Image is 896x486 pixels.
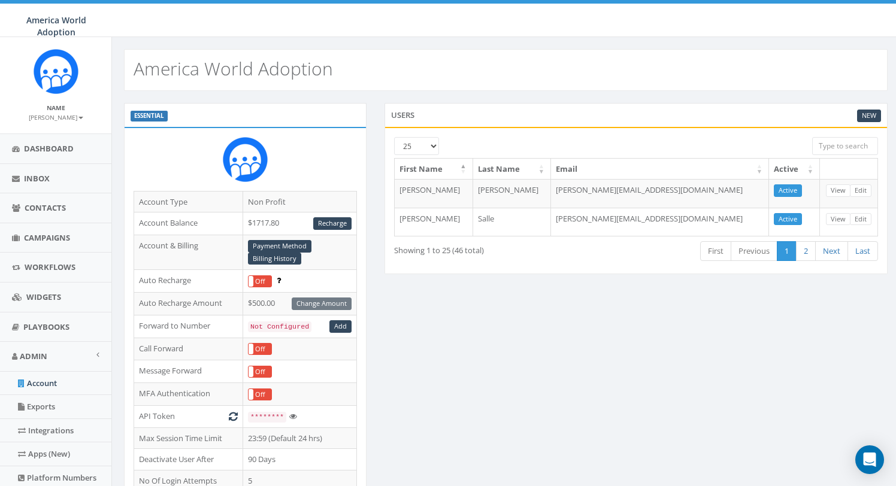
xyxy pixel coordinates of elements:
[248,275,272,288] div: OnOff
[23,321,69,332] span: Playbooks
[243,449,356,470] td: 90 Days
[25,262,75,272] span: Workflows
[24,143,74,154] span: Dashboard
[223,137,268,182] img: Rally_Corp_Icon.png
[229,412,238,420] i: Generate New Token
[796,241,816,261] a: 2
[24,173,50,184] span: Inbox
[131,111,168,121] label: ESSENTIAL
[47,104,65,112] small: Name
[329,320,352,333] a: Add
[248,388,272,401] div: OnOff
[134,406,243,428] td: API Token
[774,213,802,226] a: Active
[385,103,888,127] div: Users
[850,184,871,197] a: Edit
[29,111,83,122] a: [PERSON_NAME]
[857,110,881,122] a: New
[826,213,850,226] a: View
[249,276,271,287] label: Off
[248,321,311,332] code: Not Configured
[826,184,850,197] a: View
[847,241,878,261] a: Last
[777,241,797,261] a: 1
[248,343,272,356] div: OnOff
[473,159,552,180] th: Last Name: activate to sort column ascending
[774,184,802,197] a: Active
[812,137,878,155] input: Type to search
[249,366,271,378] label: Off
[134,59,333,78] h2: America World Adoption
[277,275,281,285] span: Enable to prevent campaign failure.
[731,241,777,261] a: Previous
[29,113,83,121] small: [PERSON_NAME]
[134,427,243,449] td: Max Session Time Limit
[26,14,86,38] span: America World Adoption
[243,191,356,212] td: Non Profit
[249,389,271,400] label: Off
[25,202,66,213] span: Contacts
[243,212,356,235] td: $1717.80
[313,217,352,230] a: Recharge
[134,383,243,406] td: MFA Authentication
[134,191,243,212] td: Account Type
[551,159,769,180] th: Email: activate to sort column ascending
[249,344,271,355] label: Off
[551,179,769,208] td: [PERSON_NAME][EMAIL_ADDRESS][DOMAIN_NAME]
[243,293,356,315] td: $500.00
[134,235,243,270] td: Account & Billing
[134,360,243,383] td: Message Forward
[243,427,356,449] td: 23:59 (Default 24 hrs)
[815,241,848,261] a: Next
[248,366,272,378] div: OnOff
[20,351,47,362] span: Admin
[34,49,78,94] img: Rally_Corp_Icon.png
[855,445,884,474] div: Open Intercom Messenger
[769,159,820,180] th: Active: activate to sort column ascending
[134,212,243,235] td: Account Balance
[134,338,243,360] td: Call Forward
[850,213,871,226] a: Edit
[395,208,473,236] td: [PERSON_NAME]
[134,293,243,315] td: Auto Recharge Amount
[395,159,473,180] th: First Name: activate to sort column descending
[700,241,731,261] a: First
[394,240,585,256] div: Showing 1 to 25 (46 total)
[134,315,243,338] td: Forward to Number
[551,208,769,236] td: [PERSON_NAME][EMAIL_ADDRESS][DOMAIN_NAME]
[248,253,301,265] a: Billing History
[134,270,243,293] td: Auto Recharge
[26,291,61,302] span: Widgets
[134,449,243,470] td: Deactivate User After
[395,179,473,208] td: [PERSON_NAME]
[24,232,70,243] span: Campaigns
[248,240,311,253] a: Payment Method
[473,179,552,208] td: [PERSON_NAME]
[473,208,552,236] td: Salle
